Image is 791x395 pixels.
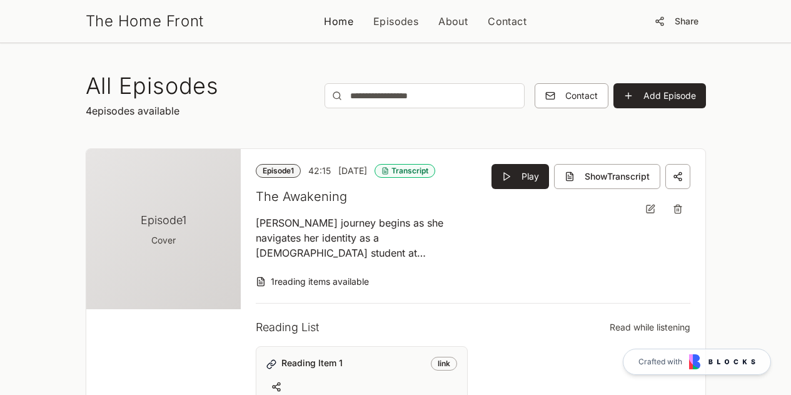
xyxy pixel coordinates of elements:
h3: The Awakening [256,188,476,205]
h5: Reading Item 1 [281,357,426,369]
div: Episode 1 [141,212,186,229]
span: Read while listening [610,321,690,334]
a: Contact [488,14,526,29]
span: 42:15 [308,165,331,177]
a: Crafted with [623,349,771,375]
div: link [431,357,457,371]
p: 4 episodes available [86,103,219,118]
span: Crafted with [638,357,682,367]
button: ShowTranscript [554,164,660,189]
img: Blocks [689,354,755,369]
button: Add Episode [613,83,706,108]
button: Contact [535,83,608,108]
button: Share [647,10,706,33]
button: Play [491,164,549,189]
h1: All Episodes [86,73,219,98]
h4: Reading List [256,319,319,336]
span: Share [675,15,698,28]
span: 1 reading items available [271,275,369,288]
a: Home [324,14,353,29]
div: Cover [141,234,186,247]
div: Episode 1 [256,164,301,178]
a: The Home Front [86,11,204,31]
span: [DATE] [338,165,367,177]
div: Transcript [375,164,435,178]
p: [PERSON_NAME] journey begins as she navigates her identity as a [DEMOGRAPHIC_DATA] student at [GE... [256,215,476,260]
a: About [438,14,468,29]
a: Episodes [373,14,418,29]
